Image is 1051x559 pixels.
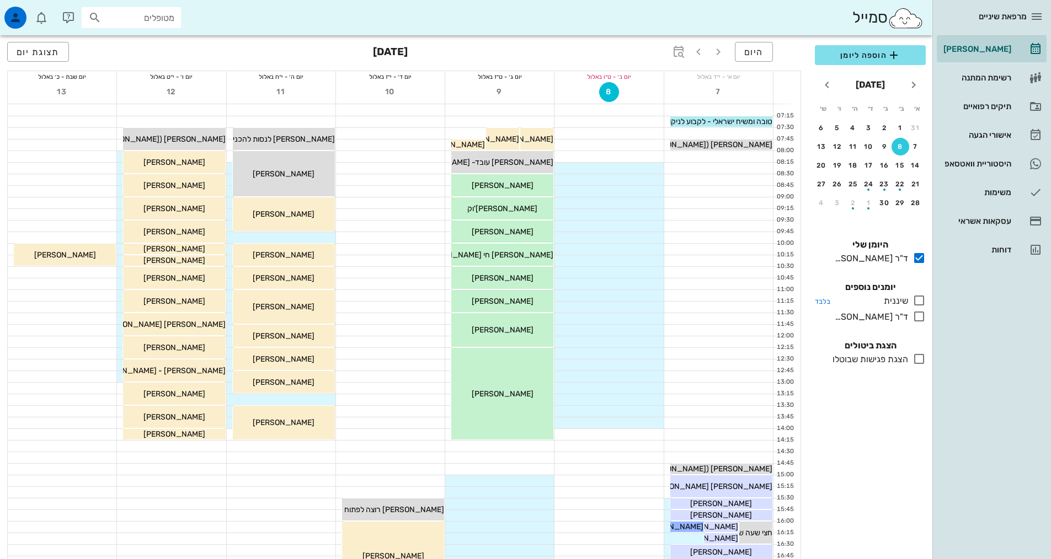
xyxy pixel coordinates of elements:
h3: [DATE] [373,42,408,64]
th: ג׳ [879,99,893,118]
span: 7 [708,87,728,96]
a: דוחות [937,237,1047,263]
div: שיננית [879,294,908,308]
div: יום ו׳ - י״ט באלול [117,71,226,82]
span: [PERSON_NAME] [253,250,314,260]
span: [PERSON_NAME] [676,522,738,531]
span: [PERSON_NAME] [253,331,314,341]
div: 12:00 [773,331,796,341]
div: 09:00 [773,192,796,202]
span: [PERSON_NAME] רוצה לפתוח משמרת ([PERSON_NAME]) [249,505,444,514]
button: 13 [813,138,830,155]
button: 2 [844,194,862,212]
span: [PERSON_NAME] [143,158,205,167]
div: 07:15 [773,111,796,121]
span: [PERSON_NAME] [253,273,314,283]
span: 9 [490,87,510,96]
div: 24 [860,180,878,188]
span: [PERSON_NAME] [423,140,485,149]
div: 27 [813,180,830,188]
a: תגהיסטוריית וואטסאפ [937,150,1047,177]
button: 12 [162,82,182,102]
button: תצוגת יום [7,42,69,62]
button: 18 [844,157,862,174]
div: 13:00 [773,378,796,387]
button: 8 [892,138,909,155]
button: 4 [844,119,862,137]
div: 4 [844,124,862,132]
span: [PERSON_NAME] [253,209,314,219]
div: 14:45 [773,459,796,468]
div: סמייל [852,6,924,30]
button: חודש שעבר [904,75,924,95]
button: 10 [860,138,878,155]
div: ד"ר [PERSON_NAME] [830,310,908,324]
button: 4 [813,194,830,212]
button: 29 [892,194,909,212]
div: 16:15 [773,528,796,537]
span: [PERSON_NAME] [492,135,553,144]
div: 3 [829,199,846,207]
button: 7 [708,82,728,102]
span: [PERSON_NAME] [143,273,205,283]
th: ב׳ [894,99,909,118]
button: 27 [813,175,830,193]
div: 11:30 [773,308,796,318]
div: [PERSON_NAME] [941,45,1011,53]
span: [PERSON_NAME] עובד- [PERSON_NAME] [408,158,553,167]
button: 3 [829,194,846,212]
span: 10 [381,87,401,96]
a: משימות [937,179,1047,206]
h4: הצגת ביטולים [815,339,926,352]
div: 25 [844,180,862,188]
div: עסקאות אשראי [941,217,1011,225]
div: 08:15 [773,158,796,167]
div: יום שבת - כ׳ באלול [8,71,116,82]
div: 2 [876,124,893,132]
span: [PERSON_NAME] [143,429,205,439]
button: 28 [907,194,925,212]
span: [PERSON_NAME] [143,227,205,237]
div: 28 [907,199,925,207]
div: 1 [892,124,909,132]
button: 21 [907,175,925,193]
a: אישורי הגעה [937,122,1047,148]
div: 15:45 [773,505,796,514]
div: 11:45 [773,320,796,329]
div: 08:45 [773,181,796,190]
button: 23 [876,175,893,193]
span: [PERSON_NAME] [253,378,314,387]
div: 20 [813,162,830,169]
div: 13:45 [773,412,796,422]
div: 16:30 [773,540,796,549]
span: היום [744,47,764,57]
button: 6 [813,119,830,137]
div: 31 [907,124,925,132]
span: [PERSON_NAME] [34,250,96,260]
div: 11 [844,143,862,150]
div: הצגת פגישות שבוטלו [828,353,908,366]
span: תג [33,9,39,15]
span: [PERSON_NAME] חי [PERSON_NAME] [420,250,553,260]
button: [DATE] [851,74,889,96]
div: 23 [876,180,893,188]
a: עסקאות אשראי [937,208,1047,234]
button: הוספה ליומן [815,45,926,65]
span: [PERSON_NAME] [472,273,533,283]
span: [PERSON_NAME] [253,418,314,427]
th: ה׳ [847,99,862,118]
div: 11:00 [773,285,796,294]
span: 11 [271,87,291,96]
div: יום א׳ - י״ד באלול [664,71,773,82]
span: [PERSON_NAME] ([PERSON_NAME]) [95,135,226,144]
button: 8 [599,82,619,102]
div: 13:30 [773,401,796,410]
div: 10:30 [773,262,796,271]
th: ש׳ [816,99,830,118]
div: 22 [892,180,909,188]
button: 20 [813,157,830,174]
div: 07:45 [773,135,796,144]
span: [PERSON_NAME] [253,169,314,179]
div: יום ה׳ - י״ח באלול [227,71,335,82]
div: 10:15 [773,250,796,260]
